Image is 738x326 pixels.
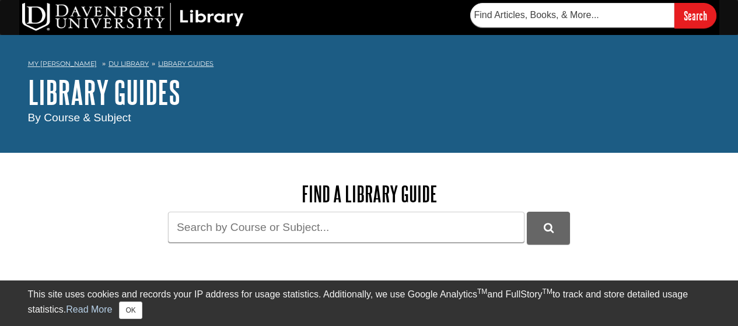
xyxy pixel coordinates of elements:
a: Library Guides [158,59,214,68]
a: My [PERSON_NAME] [28,59,97,69]
div: This site uses cookies and records your IP address for usage statistics. Additionally, we use Goo... [28,288,711,319]
sup: TM [477,288,487,296]
h2: Find a Library Guide [145,182,594,206]
div: By Course & Subject [28,110,711,127]
form: Searches DU Library's articles, books, and more [470,3,716,28]
h1: Library Guides [28,75,711,110]
img: DU Library [22,3,244,31]
a: DU Library [109,59,149,68]
i: Search Library Guides [544,223,554,233]
button: DU Library Guides Search [527,212,570,244]
sup: TM [543,288,552,296]
nav: breadcrumb [28,56,711,75]
input: Find Articles, Books, & More... [470,3,674,27]
button: Close [119,302,142,319]
input: Search [674,3,716,28]
input: Search by Course or Subject... [168,212,524,243]
a: Read More [66,304,112,314]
